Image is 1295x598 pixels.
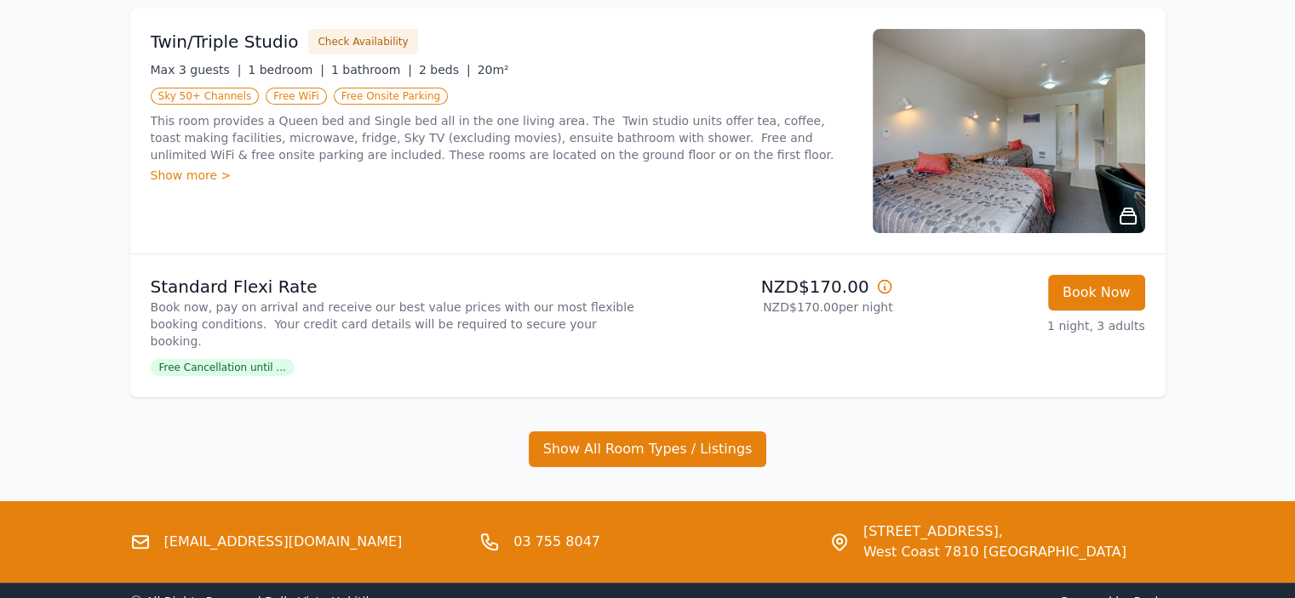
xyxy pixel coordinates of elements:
[513,532,600,552] a: 03 755 8047
[151,63,242,77] span: Max 3 guests |
[164,532,403,552] a: [EMAIL_ADDRESS][DOMAIN_NAME]
[419,63,471,77] span: 2 beds |
[655,299,893,316] p: NZD$170.00 per night
[151,88,260,105] span: Sky 50+ Channels
[334,88,448,105] span: Free Onsite Parking
[863,521,1126,542] span: [STREET_ADDRESS],
[478,63,509,77] span: 20m²
[529,431,767,467] button: Show All Room Types / Listings
[907,317,1145,334] p: 1 night, 3 adults
[308,29,417,54] button: Check Availability
[266,88,327,105] span: Free WiFi
[151,299,641,350] p: Book now, pay on arrival and receive our best value prices with our most flexible booking conditi...
[331,63,412,77] span: 1 bathroom |
[863,542,1126,562] span: West Coast 7810 [GEOGRAPHIC_DATA]
[151,359,295,376] span: Free Cancellation until ...
[151,167,852,184] div: Show more >
[151,112,852,163] p: This room provides a Queen bed and Single bed all in the one living area. The Twin studio units o...
[655,275,893,299] p: NZD$170.00
[151,30,299,54] h3: Twin/Triple Studio
[1048,275,1145,310] button: Book Now
[248,63,324,77] span: 1 bedroom |
[151,275,641,299] p: Standard Flexi Rate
